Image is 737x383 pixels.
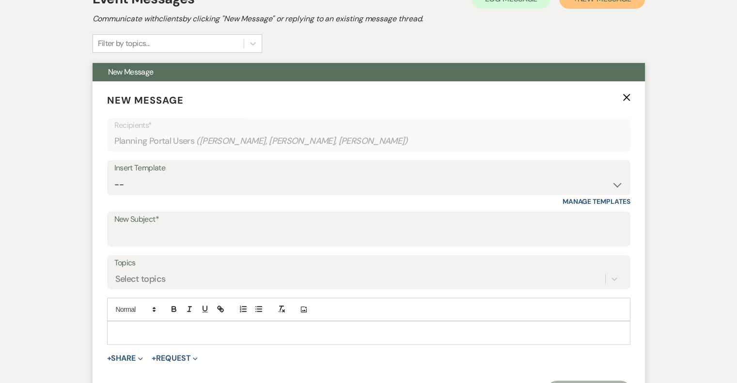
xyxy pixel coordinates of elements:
span: + [152,354,156,362]
label: Topics [114,256,623,270]
span: + [107,354,111,362]
a: Manage Templates [563,197,630,206]
div: Filter by topics... [98,38,150,49]
div: Select topics [115,273,166,286]
button: Request [152,354,198,362]
div: Insert Template [114,161,623,175]
button: Share [107,354,143,362]
span: ( [PERSON_NAME], [PERSON_NAME], [PERSON_NAME] ) [196,135,408,148]
h2: Communicate with clients by clicking "New Message" or replying to an existing message thread. [93,13,645,25]
span: New Message [108,67,154,77]
label: New Subject* [114,213,623,227]
div: Planning Portal Users [114,132,623,151]
span: New Message [107,94,184,107]
p: Recipients* [114,119,623,132]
